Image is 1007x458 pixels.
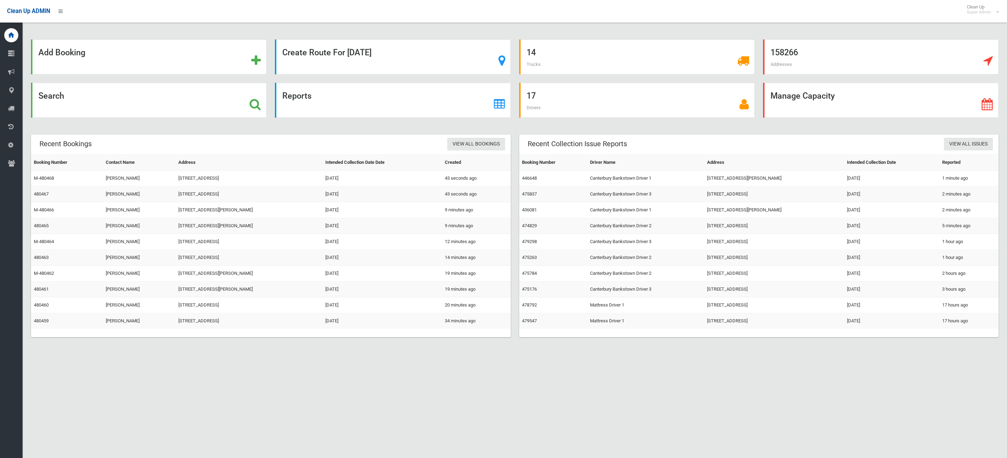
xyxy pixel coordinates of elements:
[323,218,442,234] td: [DATE]
[282,91,312,101] strong: Reports
[939,297,999,313] td: 17 hours ago
[522,175,537,181] a: 446648
[844,297,940,313] td: [DATE]
[176,281,323,297] td: [STREET_ADDRESS][PERSON_NAME]
[844,186,940,202] td: [DATE]
[587,234,704,250] td: Canterbury Bankstown Driver 3
[844,202,940,218] td: [DATE]
[442,281,511,297] td: 19 minutes ago
[519,39,755,74] a: 14 Trucks
[704,266,844,281] td: [STREET_ADDRESS]
[844,250,940,266] td: [DATE]
[38,91,64,101] strong: Search
[770,91,835,101] strong: Manage Capacity
[939,234,999,250] td: 1 hour ago
[176,234,323,250] td: [STREET_ADDRESS]
[442,171,511,186] td: 43 seconds ago
[587,250,704,266] td: Canterbury Bankstown Driver 2
[939,250,999,266] td: 1 hour ago
[939,202,999,218] td: 2 minutes ago
[34,255,49,260] a: 480463
[704,202,844,218] td: [STREET_ADDRESS][PERSON_NAME]
[103,266,176,281] td: [PERSON_NAME]
[442,155,511,171] th: Created
[522,302,537,308] a: 478792
[103,297,176,313] td: [PERSON_NAME]
[704,234,844,250] td: [STREET_ADDRESS]
[587,186,704,202] td: Canterbury Bankstown Driver 3
[844,234,940,250] td: [DATE]
[587,171,704,186] td: Canterbury Bankstown Driver 1
[34,207,54,212] a: M-480466
[939,155,999,171] th: Reported
[939,186,999,202] td: 2 minutes ago
[176,313,323,329] td: [STREET_ADDRESS]
[522,318,537,323] a: 479547
[34,271,54,276] a: M-480462
[447,138,505,151] a: View All Bookings
[844,155,940,171] th: Intended Collection Date
[323,202,442,218] td: [DATE]
[442,297,511,313] td: 20 minutes ago
[176,202,323,218] td: [STREET_ADDRESS][PERSON_NAME]
[34,223,49,228] a: 480465
[939,171,999,186] td: 1 minute ago
[939,266,999,281] td: 2 hours ago
[844,313,940,329] td: [DATE]
[442,218,511,234] td: 9 minutes ago
[442,313,511,329] td: 34 minutes ago
[31,137,100,151] header: Recent Bookings
[103,202,176,218] td: [PERSON_NAME]
[522,223,537,228] a: 474829
[176,266,323,281] td: [STREET_ADDRESS][PERSON_NAME]
[323,281,442,297] td: [DATE]
[587,281,704,297] td: Canterbury Bankstown Driver 3
[704,313,844,329] td: [STREET_ADDRESS]
[323,155,442,171] th: Intended Collection Date Date
[176,171,323,186] td: [STREET_ADDRESS]
[527,48,536,57] strong: 14
[519,137,635,151] header: Recent Collection Issue Reports
[844,266,940,281] td: [DATE]
[176,155,323,171] th: Address
[103,313,176,329] td: [PERSON_NAME]
[442,250,511,266] td: 14 minutes ago
[519,83,755,118] a: 17 Drivers
[939,313,999,329] td: 17 hours ago
[763,83,999,118] a: Manage Capacity
[103,281,176,297] td: [PERSON_NAME]
[527,62,541,67] span: Trucks
[103,186,176,202] td: [PERSON_NAME]
[704,250,844,266] td: [STREET_ADDRESS]
[522,255,537,260] a: 475263
[844,281,940,297] td: [DATE]
[944,138,993,151] a: View All Issues
[442,266,511,281] td: 19 minutes ago
[770,48,798,57] strong: 158266
[939,218,999,234] td: 5 minutes ago
[34,175,54,181] a: M-480468
[704,171,844,186] td: [STREET_ADDRESS][PERSON_NAME]
[323,297,442,313] td: [DATE]
[176,186,323,202] td: [STREET_ADDRESS]
[176,297,323,313] td: [STREET_ADDRESS]
[323,250,442,266] td: [DATE]
[323,186,442,202] td: [DATE]
[323,171,442,186] td: [DATE]
[963,4,998,15] span: Clean Up
[967,10,991,15] small: Super Admin
[323,266,442,281] td: [DATE]
[527,91,536,101] strong: 17
[176,250,323,266] td: [STREET_ADDRESS]
[527,105,541,110] span: Drivers
[587,313,704,329] td: Mattress Driver 1
[31,83,266,118] a: Search
[763,39,999,74] a: 158266 Addresses
[176,218,323,234] td: [STREET_ADDRESS][PERSON_NAME]
[38,48,85,57] strong: Add Booking
[34,302,49,308] a: 480460
[442,202,511,218] td: 9 minutes ago
[704,155,844,171] th: Address
[522,207,537,212] a: 436081
[587,202,704,218] td: Canterbury Bankstown Driver 1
